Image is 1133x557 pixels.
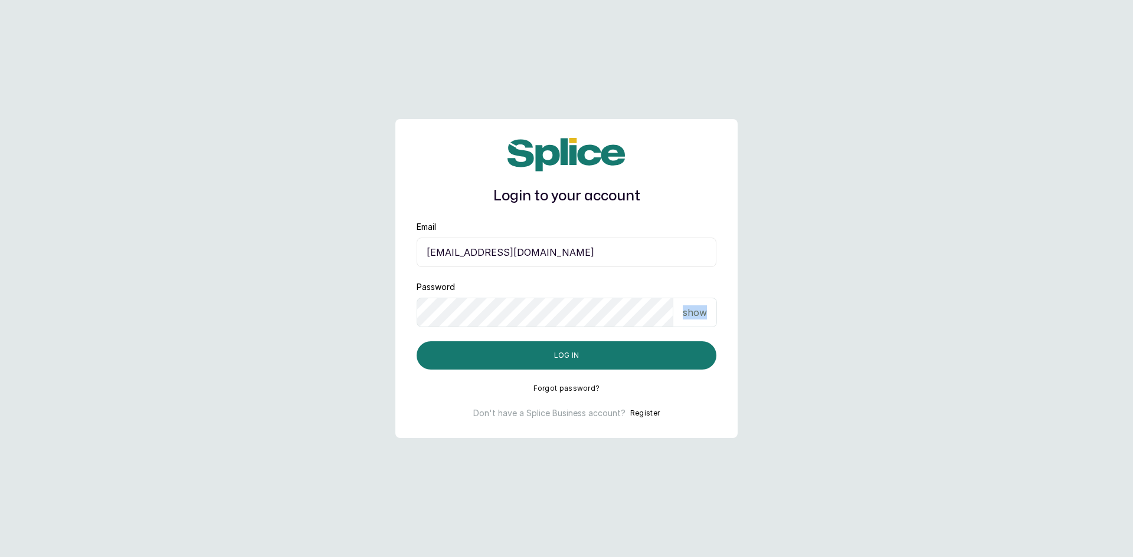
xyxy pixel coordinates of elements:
[417,341,716,370] button: Log in
[417,238,716,267] input: email@acme.com
[473,407,626,419] p: Don't have a Splice Business account?
[630,407,660,419] button: Register
[683,305,707,319] p: show
[417,221,436,233] label: Email
[417,281,455,293] label: Password
[417,186,716,207] h1: Login to your account
[533,384,600,393] button: Forgot password?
